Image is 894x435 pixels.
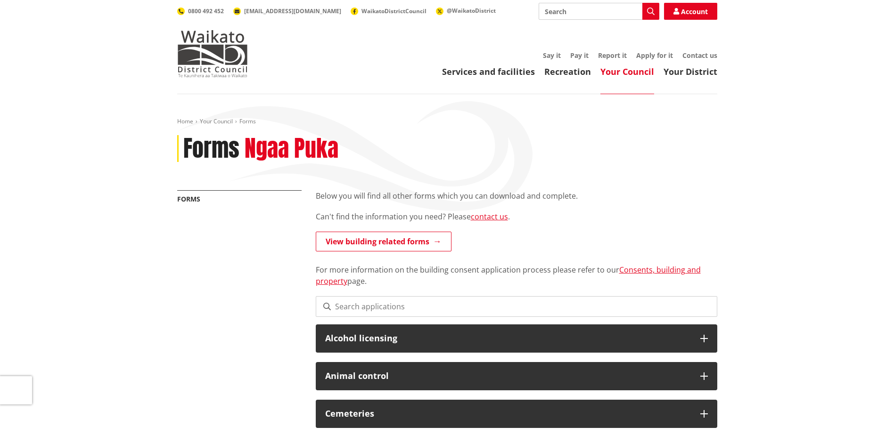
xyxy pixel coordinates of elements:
a: WaikatoDistrictCouncil [351,7,426,15]
input: Search input [539,3,659,20]
iframe: Messenger Launcher [851,395,885,429]
a: Services and facilities [442,66,535,77]
span: 0800 492 452 [188,7,224,15]
a: Recreation [544,66,591,77]
h3: Cemeteries [325,409,691,419]
h3: Alcohol licensing [325,334,691,343]
a: [EMAIL_ADDRESS][DOMAIN_NAME] [233,7,341,15]
a: View building related forms [316,232,451,251]
a: contact us [471,211,508,222]
a: @WaikatoDistrict [436,7,496,15]
p: For more information on the building consent application process please refer to our page. [316,253,717,287]
a: Apply for it [636,51,673,60]
h3: Animal control [325,371,691,381]
p: Can't find the information you need? Please . [316,211,717,222]
span: [EMAIL_ADDRESS][DOMAIN_NAME] [244,7,341,15]
a: Your District [664,66,717,77]
a: 0800 492 452 [177,7,224,15]
a: Your Council [600,66,654,77]
a: Forms [177,194,200,203]
img: Waikato District Council - Te Kaunihera aa Takiwaa o Waikato [177,30,248,77]
a: Report it [598,51,627,60]
span: @WaikatoDistrict [447,7,496,15]
h2: Ngaa Puka [245,135,338,162]
nav: breadcrumb [177,118,717,126]
p: Below you will find all other forms which you can download and complete. [316,190,717,201]
a: Consents, building and property [316,265,701,286]
a: Your Council [200,117,233,125]
span: Forms [239,117,256,125]
a: Pay it [570,51,589,60]
a: Account [664,3,717,20]
a: Contact us [682,51,717,60]
input: Search applications [316,296,717,317]
a: Home [177,117,193,125]
h1: Forms [183,135,239,162]
a: Say it [543,51,561,60]
span: WaikatoDistrictCouncil [361,7,426,15]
